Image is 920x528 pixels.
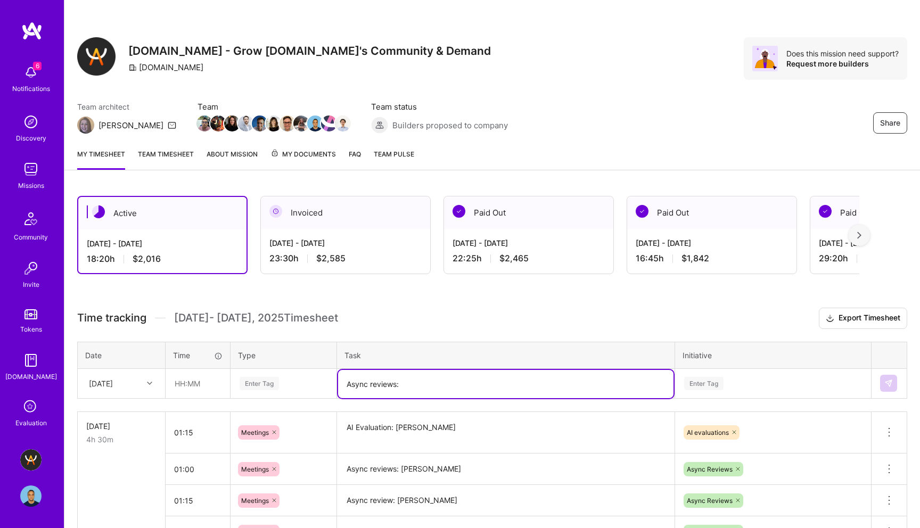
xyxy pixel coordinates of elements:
[636,253,788,264] div: 16:45 h
[281,114,294,133] a: Team Member Avatar
[786,59,899,69] div: Request more builders
[128,44,491,57] h3: [DOMAIN_NAME] - Grow [DOMAIN_NAME]'s Community & Demand
[453,253,605,264] div: 22:25 h
[240,375,279,392] div: Enter Tag
[92,205,105,218] img: Active
[683,350,864,361] div: Initiative
[20,258,42,279] img: Invite
[880,118,900,128] span: Share
[374,150,414,158] span: Team Pulse
[338,486,673,515] textarea: Async review: [PERSON_NAME]
[269,253,422,264] div: 23:30 h
[269,205,282,218] img: Invoiced
[687,465,733,473] span: Async Reviews
[77,101,176,112] span: Team architect
[231,342,337,368] th: Type
[270,148,336,160] span: My Documents
[335,115,351,131] img: Team Member Avatar
[128,63,137,72] i: icon CompanyGray
[20,159,42,180] img: teamwork
[78,197,247,229] div: Active
[86,434,157,445] div: 4h 30m
[337,342,675,368] th: Task
[687,428,729,436] span: AI evaluations
[752,46,778,71] img: Avatar
[211,114,225,133] a: Team Member Avatar
[371,117,388,134] img: Builders proposed to company
[322,114,336,133] a: Team Member Avatar
[198,101,350,112] span: Team
[280,115,295,131] img: Team Member Avatar
[20,324,42,335] div: Tokens
[196,115,212,131] img: Team Member Avatar
[338,413,673,453] textarea: AI Evaluation: [PERSON_NAME]
[224,115,240,131] img: Team Member Avatar
[884,379,893,387] img: Submit
[336,114,350,133] a: Team Member Avatar
[18,206,44,232] img: Community
[20,111,42,133] img: discovery
[308,114,322,133] a: Team Member Avatar
[147,381,152,386] i: icon Chevron
[20,485,42,507] img: User Avatar
[20,62,42,83] img: bell
[14,232,48,243] div: Community
[21,21,43,40] img: logo
[18,449,44,471] a: A.Team - Grow A.Team's Community & Demand
[18,485,44,507] a: User Avatar
[681,253,709,264] span: $1,842
[86,420,157,432] div: [DATE]
[687,497,733,505] span: Async Reviews
[20,449,42,471] img: A.Team - Grow A.Team's Community & Demand
[453,237,605,249] div: [DATE] - [DATE]
[293,115,309,131] img: Team Member Avatar
[321,115,337,131] img: Team Member Avatar
[133,253,161,265] span: $2,016
[166,486,230,515] input: HH:MM
[166,455,230,483] input: HH:MM
[12,83,50,94] div: Notifications
[238,115,254,131] img: Team Member Avatar
[128,62,203,73] div: [DOMAIN_NAME]
[253,114,267,133] a: Team Member Avatar
[174,311,338,325] span: [DATE] - [DATE] , 2025 Timesheet
[18,180,44,191] div: Missions
[294,114,308,133] a: Team Member Avatar
[338,455,673,484] textarea: Async reviews: [PERSON_NAME]
[87,253,238,265] div: 18:20 h
[87,238,238,249] div: [DATE] - [DATE]
[349,148,361,170] a: FAQ
[23,279,39,290] div: Invite
[77,148,125,170] a: My timesheet
[5,371,57,382] div: [DOMAIN_NAME]
[371,101,508,112] span: Team status
[267,114,281,133] a: Team Member Avatar
[873,112,907,134] button: Share
[241,497,269,505] span: Meetings
[316,253,346,264] span: $2,585
[78,342,166,368] th: Date
[77,37,116,76] img: Company Logo
[33,62,42,70] span: 6
[819,205,832,218] img: Paid Out
[207,148,258,170] a: About Mission
[166,418,230,447] input: HH:MM
[444,196,613,229] div: Paid Out
[16,133,46,144] div: Discovery
[826,313,834,324] i: icon Download
[168,121,176,129] i: icon Mail
[20,350,42,371] img: guide book
[89,378,113,389] div: [DATE]
[266,115,282,131] img: Team Member Avatar
[392,120,508,131] span: Builders proposed to company
[166,369,229,398] input: HH:MM
[270,148,336,170] a: My Documents
[786,48,899,59] div: Does this mission need support?
[857,232,861,239] img: right
[239,114,253,133] a: Team Member Avatar
[261,196,430,229] div: Invoiced
[338,370,673,398] textarea: Async reviews:
[15,417,47,428] div: Evaluation
[77,311,146,325] span: Time tracking
[374,148,414,170] a: Team Pulse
